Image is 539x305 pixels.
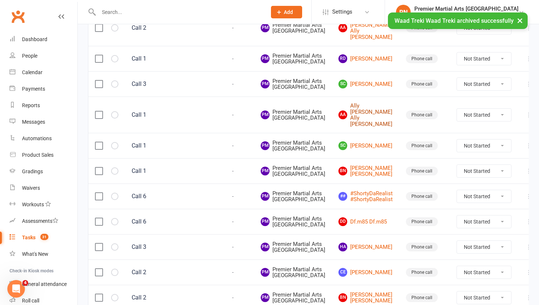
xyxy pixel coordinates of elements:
iframe: Intercom live chat [7,280,25,298]
span: Premier Martial Arts [GEOGRAPHIC_DATA] [261,266,325,279]
a: RD[PERSON_NAME] [338,54,393,63]
span: PM [261,268,269,277]
div: Call 6 [132,193,205,200]
div: Phone call [406,167,438,175]
span: Premier Martial Arts [GEOGRAPHIC_DATA] [261,140,325,152]
div: Phone call [406,217,438,226]
a: Assessments [10,213,77,229]
div: Premier Martial Arts [GEOGRAPHIC_DATA] [414,6,518,12]
div: Workouts [22,201,44,207]
a: Automations [10,130,77,147]
div: - [218,269,247,276]
div: - [218,143,247,149]
div: Phone call [406,141,438,150]
a: Calendar [10,64,77,81]
span: Premier Martial Arts [GEOGRAPHIC_DATA] [261,78,325,90]
a: Waivers [10,180,77,196]
span: PM [261,167,269,175]
span: DD [338,217,347,226]
span: 31 [40,234,48,240]
div: General attendance [22,281,67,287]
div: Calendar [22,69,43,75]
span: 4 [22,280,28,286]
a: BN[PERSON_NAME] [PERSON_NAME] [338,292,393,304]
span: PM [261,110,269,119]
div: Waivers [22,185,40,191]
div: - [218,168,247,174]
span: PM [261,80,269,88]
a: General attendance kiosk mode [10,276,77,293]
span: Sc [338,80,347,88]
a: DDDf.m85 Df.m85 [338,217,393,226]
div: - [218,112,247,118]
div: Phone call [406,54,438,63]
a: AAAlly [PERSON_NAME] Ally [PERSON_NAME] [338,103,393,127]
span: PM [261,243,269,251]
a: BN[PERSON_NAME] [PERSON_NAME] [338,165,393,177]
div: - [218,193,247,200]
span: Premier Martial Arts [GEOGRAPHIC_DATA] [261,292,325,304]
span: Premier Martial Arts [GEOGRAPHIC_DATA] [261,109,325,121]
span: RD [338,54,347,63]
div: Phone call [406,110,438,119]
span: Premier Martial Arts [GEOGRAPHIC_DATA] [261,241,325,253]
div: Product Sales [22,152,54,158]
span: CE [338,268,347,277]
div: Call 1 [132,55,205,62]
a: Gradings [10,163,77,180]
a: Workouts [10,196,77,213]
a: What's New [10,246,77,262]
span: ## [338,192,347,201]
div: Phone call [406,80,438,88]
a: Tasks 31 [10,229,77,246]
span: Sc [338,141,347,150]
a: ###ShortyDaRealist #ShortyDaRealist [338,190,393,203]
span: Add [284,9,293,15]
span: Premier Martial Arts [GEOGRAPHIC_DATA] [261,22,325,34]
div: Payments [22,86,45,92]
a: Reports [10,97,77,114]
a: CE[PERSON_NAME] [338,268,393,277]
a: Product Sales [10,147,77,163]
a: AAAlly [PERSON_NAME] Ally [PERSON_NAME] [338,16,393,40]
div: PN [396,5,411,19]
span: Settings [332,4,352,20]
button: Add [271,6,302,18]
div: Messages [22,119,45,125]
a: Clubworx [9,7,27,26]
div: Call 3 [132,243,205,251]
div: People [22,53,37,59]
span: AA [338,110,347,119]
div: Call 2 [132,269,205,276]
div: Waad Treki Waad Treki archived successfully [388,12,528,29]
button: × [513,12,527,28]
a: People [10,48,77,64]
a: Payments [10,81,77,97]
div: Tasks [22,235,36,240]
div: - [218,81,247,87]
span: Premier Martial Arts [GEOGRAPHIC_DATA] [261,165,325,177]
div: Phone call [406,268,438,277]
span: PM [261,293,269,302]
div: What's New [22,251,48,257]
div: Call 6 [132,218,205,225]
span: PM [261,192,269,201]
div: Phone call [406,293,438,302]
div: Phone call [406,192,438,201]
div: Phone call [406,243,438,251]
div: Call 1 [132,142,205,149]
div: - [218,295,247,301]
a: Sc[PERSON_NAME] [338,141,393,150]
div: Assessments [22,218,58,224]
div: - [218,219,247,225]
span: BN [338,167,347,175]
span: PM [261,217,269,226]
div: Call 1 [132,167,205,175]
div: Roll call [22,298,39,304]
span: PM [261,141,269,150]
span: BN [338,293,347,302]
span: Premier Martial Arts [GEOGRAPHIC_DATA] [261,53,325,65]
div: Gradings [22,168,43,174]
div: - [218,56,247,62]
a: Sc[PERSON_NAME] [338,80,393,88]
